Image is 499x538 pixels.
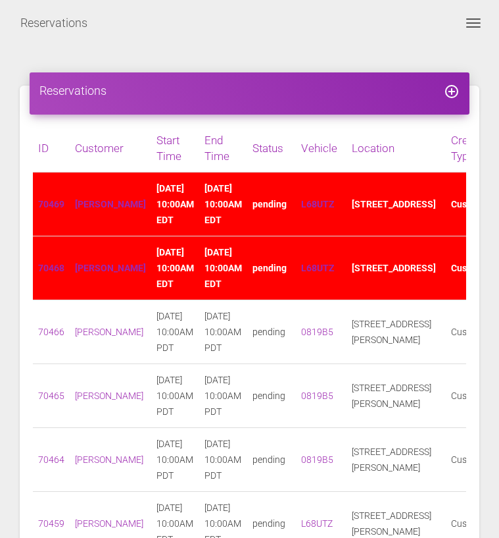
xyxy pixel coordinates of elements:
td: Customer [446,364,497,428]
h4: Reservations [39,82,460,99]
a: [PERSON_NAME] [75,263,146,273]
a: Reservations [20,7,87,40]
td: [DATE] 10:00AM PDT [199,300,247,364]
a: [PERSON_NAME] [75,390,143,401]
td: Customer [446,428,497,492]
a: L68UTZ [301,263,335,273]
td: Customer [446,173,497,236]
td: [DATE] 10:00AM EDT [151,236,199,300]
td: [STREET_ADDRESS][PERSON_NAME] [346,364,446,428]
th: Status [247,124,296,173]
td: pending [247,236,296,300]
th: Location [346,124,446,173]
a: L68UTZ [301,199,335,209]
td: [DATE] 10:00AM PDT [151,428,199,492]
td: pending [247,428,296,492]
td: pending [247,173,296,236]
td: [DATE] 10:00AM EDT [199,236,247,300]
th: ID [33,124,70,173]
th: End Time [199,124,247,173]
a: add_circle_outline [444,84,460,97]
th: Customer [70,124,151,173]
td: [STREET_ADDRESS][PERSON_NAME] [346,428,446,492]
th: Start Time [151,124,199,173]
td: [STREET_ADDRESS] [346,173,446,236]
td: [STREET_ADDRESS][PERSON_NAME] [346,300,446,364]
a: 0819B5 [301,327,333,337]
td: pending [247,364,296,428]
a: 70459 [38,518,64,529]
th: Vehicle [296,124,346,173]
td: [DATE] 10:00AM PDT [199,364,247,428]
a: [PERSON_NAME] [75,518,143,529]
a: [PERSON_NAME] [75,327,143,337]
td: [DATE] 10:00AM PDT [199,428,247,492]
td: Customer [446,300,497,364]
a: 70465 [38,390,64,401]
td: pending [247,300,296,364]
td: [STREET_ADDRESS] [346,236,446,300]
a: 0819B5 [301,390,333,401]
a: 70464 [38,454,64,465]
a: 0819B5 [301,454,333,465]
button: Toggle navigation [458,15,489,31]
td: [DATE] 10:00AM PDT [151,300,199,364]
a: 70468 [38,263,64,273]
a: 70469 [38,199,64,209]
a: [PERSON_NAME] [75,199,146,209]
i: add_circle_outline [444,84,460,99]
td: Customer [446,236,497,300]
td: [DATE] 10:00AM PDT [151,364,199,428]
a: L68UTZ [301,518,333,529]
td: [DATE] 10:00AM EDT [151,173,199,236]
th: Creator Type [446,124,497,173]
a: [PERSON_NAME] [75,454,143,465]
a: 70466 [38,327,64,337]
td: [DATE] 10:00AM EDT [199,173,247,236]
